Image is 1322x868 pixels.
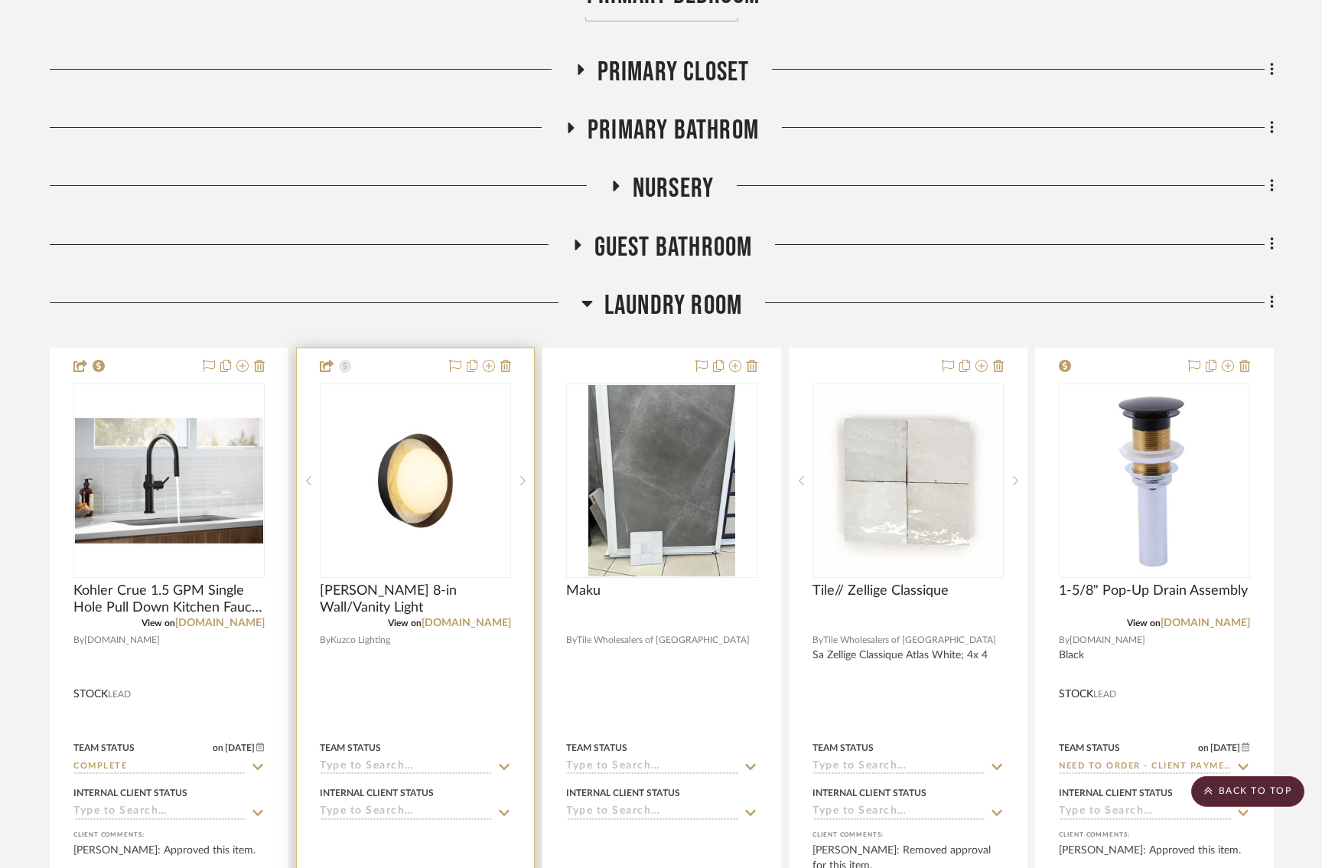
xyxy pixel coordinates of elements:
scroll-to-top-button: BACK TO TOP [1191,776,1304,807]
span: Nursery [633,172,714,205]
span: [DOMAIN_NAME] [84,633,160,648]
div: Team Status [320,741,381,755]
div: Internal Client Status [566,786,680,800]
a: [DOMAIN_NAME] [1161,618,1250,628]
div: Team Status [812,741,874,755]
span: Kuzco Lighting [330,633,390,648]
span: [PERSON_NAME] 8-in Wall/Vanity Light [320,582,511,616]
input: Type to Search… [320,805,493,820]
div: Team Status [566,741,627,755]
span: Kohler Crue 1.5 GPM Single Hole Pull Down Kitchen Faucet - Includes Escutcheon [73,582,265,616]
span: Primary Closet [598,56,750,89]
a: [DOMAIN_NAME] [422,618,511,628]
input: Type to Search… [320,760,493,775]
img: Tile// Zellige Classique [814,387,1002,575]
span: By [812,633,823,648]
span: on [213,743,223,752]
div: Internal Client Status [1059,786,1173,800]
span: View on [1127,618,1161,628]
span: Tile Wholesalers of [GEOGRAPHIC_DATA] [823,633,996,648]
input: Type to Search… [1059,760,1232,775]
span: View on [388,618,422,628]
span: By [320,633,330,648]
div: Internal Client Status [73,786,187,800]
input: Type to Search… [1059,805,1232,820]
span: Laundry Room [604,289,742,322]
div: Team Status [1059,741,1120,755]
span: [DOMAIN_NAME] [1070,633,1145,648]
img: Maku [588,385,735,576]
span: Maku [566,582,601,599]
span: [DATE] [223,742,256,753]
span: [DATE] [1209,742,1242,753]
img: Kohler Crue 1.5 GPM Single Hole Pull Down Kitchen Faucet - Includes Escutcheon [75,387,263,575]
span: View on [142,618,175,628]
input: Type to Search… [812,805,985,820]
span: Guest Bathroom [594,231,753,264]
a: [DOMAIN_NAME] [175,618,265,628]
span: Tile Wholesalers of [GEOGRAPHIC_DATA] [577,633,750,648]
div: Internal Client Status [320,786,434,800]
span: By [1059,633,1070,648]
span: Primary Bathrom [588,114,759,147]
div: 0 [321,384,510,577]
span: 1-5/8" Pop-Up Drain Assembly [1059,582,1248,599]
span: By [73,633,84,648]
input: Type to Search… [566,805,739,820]
input: Type to Search… [566,760,739,775]
input: Type to Search… [73,760,246,775]
span: Tile// Zellige Classique [812,582,949,599]
span: on [1198,743,1209,752]
input: Type to Search… [73,805,246,820]
input: Type to Search… [812,760,985,775]
img: 1-5/8" Pop-Up Drain Assembly [1082,385,1227,576]
img: Alonso 8-in Wall/Vanity Light [321,387,510,575]
span: By [566,633,577,648]
div: Internal Client Status [812,786,926,800]
div: Team Status [73,741,135,755]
